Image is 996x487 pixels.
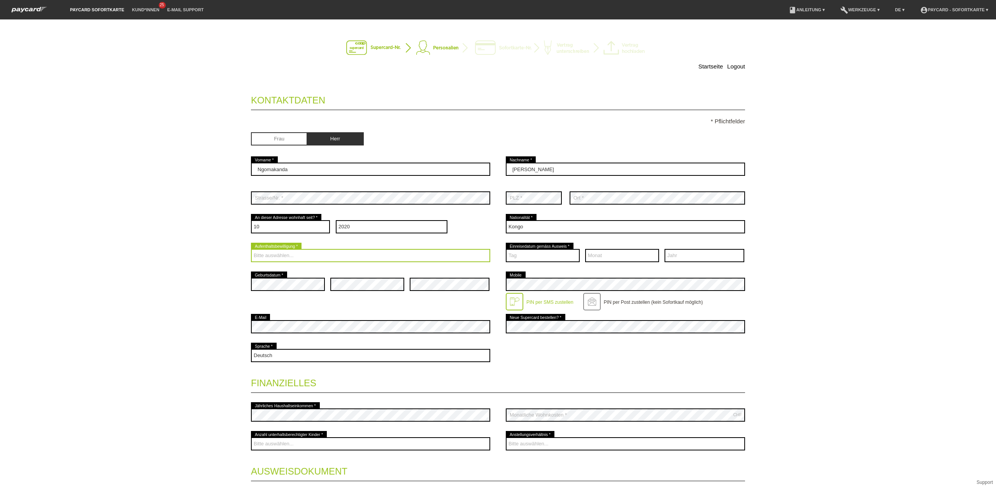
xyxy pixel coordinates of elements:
img: paycard Sofortkarte [8,5,51,14]
a: Startseite [698,63,723,70]
a: paycard Sofortkarte [66,7,128,12]
span: 25 [159,2,166,9]
a: E-Mail Support [163,7,208,12]
label: PIN per SMS zustellen [526,300,573,305]
label: PIN per Post zustellen (kein Sofortkauf möglich) [604,300,703,305]
a: Support [977,480,993,485]
p: * Pflichtfelder [251,118,745,124]
legend: Ausweisdokument [251,458,745,481]
legend: Kontaktdaten [251,87,745,110]
i: account_circle [920,6,928,14]
a: account_circlepaycard - Sofortkarte ▾ [916,7,992,12]
a: bookAnleitung ▾ [785,7,829,12]
i: book [789,6,796,14]
a: buildWerkzeuge ▾ [836,7,884,12]
img: instantcard-v3-de-2.png [346,40,650,56]
legend: Finanzielles [251,370,745,393]
div: CHF [733,412,742,417]
i: build [840,6,848,14]
a: Kund*innen [128,7,163,12]
a: paycard Sofortkarte [8,9,51,15]
a: DE ▾ [891,7,908,12]
a: Logout [727,63,745,70]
